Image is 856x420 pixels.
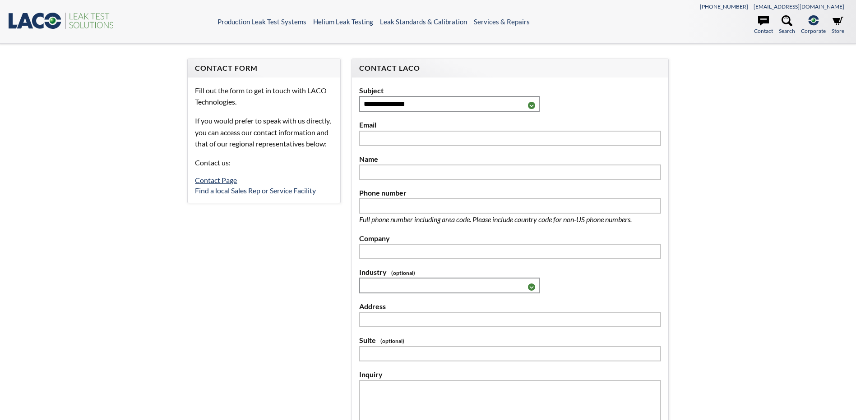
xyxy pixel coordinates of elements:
a: Find a local Sales Rep or Service Facility [195,186,316,195]
h4: Contact Form [195,64,333,73]
label: Company [359,233,661,244]
label: Inquiry [359,369,661,380]
a: [EMAIL_ADDRESS][DOMAIN_NAME] [754,3,844,10]
label: Address [359,301,661,312]
p: Fill out the form to get in touch with LACO Technologies. [195,85,333,108]
label: Email [359,119,661,131]
label: Suite [359,334,661,346]
a: Search [779,15,795,35]
h4: Contact LACO [359,64,661,73]
span: Corporate [801,27,826,35]
a: Contact [754,15,773,35]
a: Store [832,15,844,35]
a: Services & Repairs [474,18,530,26]
label: Phone number [359,187,661,199]
p: Full phone number including area code. Please include country code for non-US phone numbers. [359,214,661,225]
a: Contact Page [195,176,237,184]
a: Helium Leak Testing [313,18,373,26]
p: If you would prefer to speak with us directly, you can access our contact information and that of... [195,115,333,150]
label: Subject [359,85,661,96]
a: Production Leak Test Systems [217,18,306,26]
a: [PHONE_NUMBER] [700,3,748,10]
label: Name [359,153,661,165]
p: Contact us: [195,157,333,169]
a: Leak Standards & Calibration [380,18,467,26]
label: Industry [359,266,661,278]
